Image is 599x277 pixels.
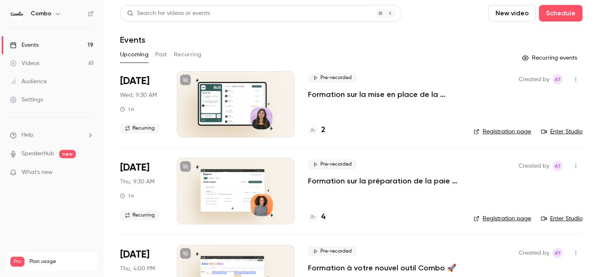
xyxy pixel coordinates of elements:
[519,248,549,258] span: Created by
[308,176,460,186] a: Formation sur la préparation de la paie avec Combo 🧾
[127,9,210,18] div: Search for videos or events
[120,35,145,45] h1: Events
[120,210,160,220] span: Recurring
[555,75,561,84] span: AT
[31,10,51,18] h6: Combo
[488,5,536,22] button: New video
[120,161,149,174] span: [DATE]
[321,212,325,223] h4: 4
[10,96,43,104] div: Settings
[10,7,24,20] img: Combo
[155,48,167,61] button: Past
[308,125,325,136] a: 2
[120,248,149,261] span: [DATE]
[541,214,582,223] a: Enter Studio
[555,161,561,171] span: AT
[120,265,155,273] span: Thu, 4:00 PM
[22,131,34,140] span: Help
[22,149,54,158] a: SpeakerHub
[308,212,325,223] a: 4
[553,75,563,84] span: Amandine Test
[519,75,549,84] span: Created by
[10,131,94,140] li: help-dropdown-opener
[308,246,357,256] span: Pre-recorded
[553,161,563,171] span: Amandine Test
[120,178,154,186] span: Thu, 9:30 AM
[10,77,47,86] div: Audience
[308,73,357,83] span: Pre-recorded
[474,214,531,223] a: Registration page
[308,159,357,169] span: Pre-recorded
[10,257,24,267] span: Pro
[59,150,76,158] span: new
[10,41,38,49] div: Events
[518,51,582,65] button: Recurring events
[29,258,93,265] span: Plan usage
[321,125,325,136] h4: 2
[555,248,561,258] span: AT
[120,106,134,113] div: 1 h
[120,91,157,99] span: Wed, 9:30 AM
[120,123,160,133] span: Recurring
[120,75,149,88] span: [DATE]
[22,168,53,177] span: What's new
[308,263,456,273] a: Formation à votre nouvel outil Combo 🚀
[120,48,149,61] button: Upcoming
[120,158,164,224] div: Aug 21 Thu, 9:30 AM (Europe/Paris)
[120,71,164,137] div: Aug 20 Wed, 9:30 AM (Europe/Paris)
[10,59,39,67] div: Videos
[120,193,134,199] div: 1 h
[308,89,460,99] a: Formation sur la mise en place de la Pointeuse Combo 🚦
[553,248,563,258] span: Amandine Test
[541,128,582,136] a: Enter Studio
[519,161,549,171] span: Created by
[539,5,582,22] button: Schedule
[474,128,531,136] a: Registration page
[174,48,202,61] button: Recurring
